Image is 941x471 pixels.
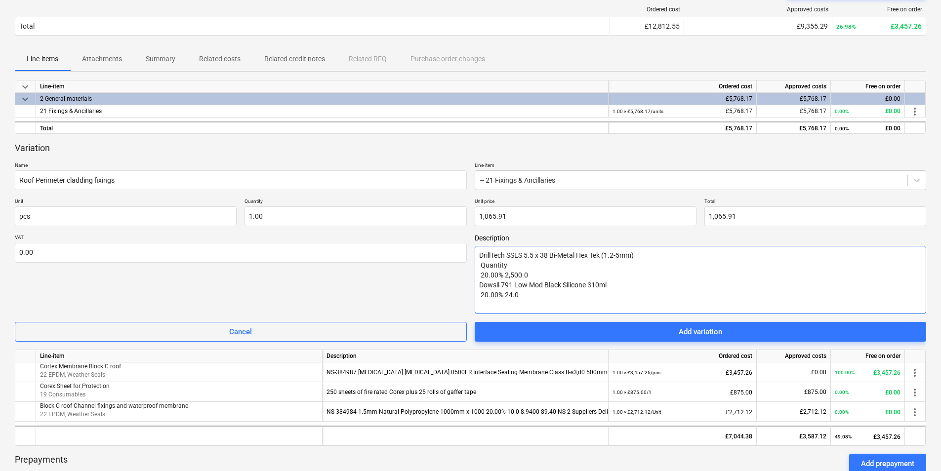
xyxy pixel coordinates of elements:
[762,6,828,13] div: Approved costs
[15,322,467,342] button: Cancel
[761,362,826,382] div: £0.00
[762,22,828,30] div: £9,355.29
[327,402,604,422] div: NS-384984 1.5mm Natural Polypropylene 1000mm x 1000 20.00% 10.0 8.9400 89.40 NS-2 Suppliers Deliv...
[475,162,927,170] p: Line-item
[613,427,752,446] div: £7,044.38
[40,372,105,379] span: 22 EPDM, Weather Seals
[609,80,757,93] div: Ordered cost
[40,363,121,370] span: Cortex Membrane Block C roof
[40,402,188,409] span: Block C roof Channel fixings and waterproof membrane
[40,383,110,390] span: Corex Sheet for Protection
[761,427,826,446] div: £3,587.12
[835,105,900,118] div: £0.00
[909,406,921,418] span: more_vert
[613,382,752,402] div: £875.00
[613,402,752,422] div: £2,712.12
[835,427,900,447] div: £3,457.26
[40,108,102,115] span: 21 Fixings & Ancillaries
[909,367,921,379] span: more_vert
[475,246,927,314] textarea: DrillTech SSLS 5.5 x 38 Bi-Metal Hex Tek (1.2-5mm) Quantity 20.00% 2,500.0 Dowsil 791 Low Mod Bla...
[36,121,609,134] div: Total
[15,162,467,170] p: Name
[19,22,35,30] div: Total
[15,234,467,242] p: VAT
[831,350,905,362] div: Free on order
[835,370,855,375] small: 100.00%
[757,80,831,93] div: Approved costs
[613,122,752,135] div: £5,768.17
[679,325,722,338] div: Add variation
[40,392,85,398] span: 19 Consumables
[613,109,663,114] small: 1.00 × £5,768.17 / units
[835,126,849,131] small: 0.00%
[761,382,826,402] div: £875.00
[613,370,660,375] small: 1.00 × £3,457.26 / pcs
[761,93,826,105] div: £5,768.17
[614,22,680,30] div: £12,812.55
[835,122,900,135] div: £0.00
[327,382,604,402] div: 250 sheets of fire rated Corex plus 25 rolls of gaffer tape.
[19,93,31,105] span: keyboard_arrow_down
[835,362,900,383] div: £3,457.26
[614,6,680,13] div: Ordered cost
[613,390,652,395] small: 1.00 × £875.00 / 1
[475,322,927,342] button: Add variation
[199,54,241,64] p: Related costs
[861,457,914,470] div: Add prepayment
[323,350,609,362] div: Description
[327,362,604,382] div: NS-384987 Obex Cortex 0500FR Interface Sealing Membrane Class B-s3,d0 500mm x 20Mtr Quantity 20.0...
[892,424,941,471] iframe: Chat Widget
[264,54,325,64] p: Related credit notes
[835,434,852,439] small: 49.08%
[835,390,849,395] small: 0.00%
[757,350,831,362] div: Approved costs
[613,105,752,118] div: £5,768.17
[761,105,826,118] div: £5,768.17
[475,198,696,206] p: Unit price
[909,387,921,398] span: more_vert
[831,80,905,93] div: Free on order
[245,198,466,206] p: Quantity
[613,362,752,383] div: £3,457.26
[613,93,752,105] div: £5,768.17
[40,411,105,418] span: 22 EPDM, Weather Seals
[704,198,926,206] p: Total
[909,106,921,118] span: more_vert
[835,382,900,402] div: £0.00
[27,54,58,64] p: Line-items
[836,23,856,30] small: 26.98%
[835,409,849,415] small: 0.00%
[15,142,50,154] p: Variation
[40,93,604,105] div: 2 General materials
[835,93,900,105] div: £0.00
[15,198,237,206] p: Unit
[82,54,122,64] p: Attachments
[146,54,175,64] p: Summary
[613,409,661,415] small: 1.00 × £2,712.12 / Unit
[36,350,323,362] div: Line-item
[761,122,826,135] div: £5,768.17
[475,234,927,242] span: Description
[835,402,900,422] div: £0.00
[229,325,252,338] div: Cancel
[19,81,31,93] span: keyboard_arrow_down
[609,350,757,362] div: Ordered cost
[836,22,922,30] div: £3,457.26
[836,6,922,13] div: Free on order
[761,402,826,422] div: £2,712.12
[36,80,609,93] div: Line-item
[835,109,849,114] small: 0.00%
